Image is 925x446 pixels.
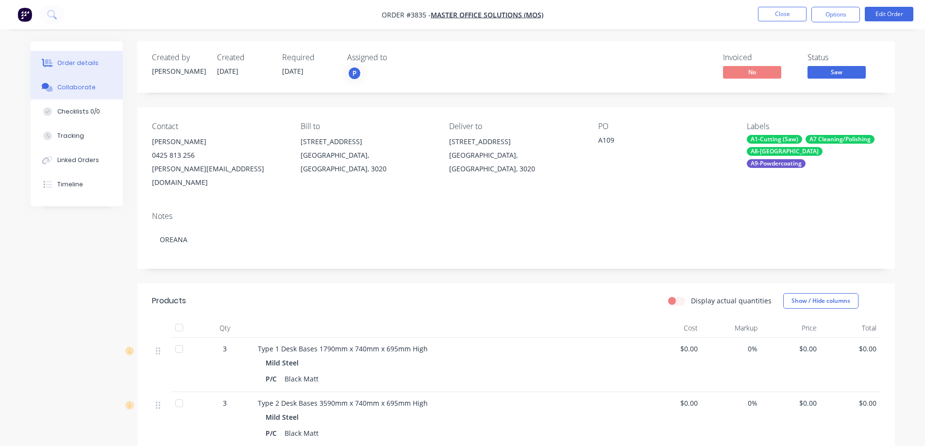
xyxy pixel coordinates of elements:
[57,156,99,165] div: Linked Orders
[31,75,123,99] button: Collaborate
[282,66,303,76] span: [DATE]
[152,66,205,76] div: [PERSON_NAME]
[57,132,84,140] div: Tracking
[431,10,543,19] a: Master Office Solutions (MOS)
[152,135,285,189] div: [PERSON_NAME]0425 813 256[PERSON_NAME][EMAIL_ADDRESS][DOMAIN_NAME]
[152,212,880,221] div: Notes
[217,66,238,76] span: [DATE]
[646,398,698,408] span: $0.00
[31,148,123,172] button: Linked Orders
[811,7,860,22] button: Options
[821,318,880,338] div: Total
[281,426,322,440] div: Black Matt
[301,122,434,131] div: Bill to
[706,344,757,354] span: 0%
[152,135,285,149] div: [PERSON_NAME]
[347,53,444,62] div: Assigned to
[17,7,32,22] img: Factory
[301,135,434,149] div: [STREET_ADDRESS]
[382,10,431,19] span: Order #3835 -
[806,135,875,144] div: A7 Cleaning/Polishing
[31,51,123,75] button: Order details
[449,149,582,176] div: [GEOGRAPHIC_DATA], [GEOGRAPHIC_DATA], 3020
[347,66,362,81] button: P
[642,318,702,338] div: Cost
[152,162,285,189] div: [PERSON_NAME][EMAIL_ADDRESS][DOMAIN_NAME]
[266,356,303,370] div: Mild Steel
[301,149,434,176] div: [GEOGRAPHIC_DATA], [GEOGRAPHIC_DATA], 3020
[723,66,781,78] span: No
[57,59,99,67] div: Order details
[57,83,96,92] div: Collaborate
[765,398,817,408] span: $0.00
[747,122,880,131] div: Labels
[449,135,582,176] div: [STREET_ADDRESS][GEOGRAPHIC_DATA], [GEOGRAPHIC_DATA], 3020
[152,295,186,307] div: Products
[783,293,858,309] button: Show / Hide columns
[152,225,880,254] div: OREANA
[723,53,796,62] div: Invoiced
[747,147,823,156] div: A8-[GEOGRAPHIC_DATA]
[598,122,731,131] div: PO
[706,398,757,408] span: 0%
[196,318,254,338] div: Qty
[266,372,281,386] div: P/C
[57,107,100,116] div: Checklists 0/0
[747,159,806,168] div: A9-Powdercoating
[281,372,322,386] div: Black Matt
[217,53,270,62] div: Created
[824,398,876,408] span: $0.00
[152,149,285,162] div: 0425 813 256
[223,398,227,408] span: 3
[301,135,434,176] div: [STREET_ADDRESS][GEOGRAPHIC_DATA], [GEOGRAPHIC_DATA], 3020
[865,7,913,21] button: Edit Order
[266,410,303,424] div: Mild Steel
[31,124,123,148] button: Tracking
[807,53,880,62] div: Status
[449,135,582,149] div: [STREET_ADDRESS]
[223,344,227,354] span: 3
[258,344,428,353] span: Type 1 Desk Bases 1790mm x 740mm x 695mm High
[765,344,817,354] span: $0.00
[758,7,807,21] button: Close
[57,180,83,189] div: Timeline
[824,344,876,354] span: $0.00
[646,344,698,354] span: $0.00
[702,318,761,338] div: Markup
[807,66,866,81] button: Saw
[449,122,582,131] div: Deliver to
[258,398,428,408] span: Type 2 Desk Bases 3590mm x 740mm x 695mm High
[747,135,802,144] div: A1-Cutting (Saw)
[282,53,336,62] div: Required
[31,172,123,197] button: Timeline
[152,122,285,131] div: Contact
[598,135,720,149] div: A109
[31,99,123,124] button: Checklists 0/0
[691,296,772,306] label: Display actual quantities
[761,318,821,338] div: Price
[152,53,205,62] div: Created by
[266,426,281,440] div: P/C
[807,66,866,78] span: Saw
